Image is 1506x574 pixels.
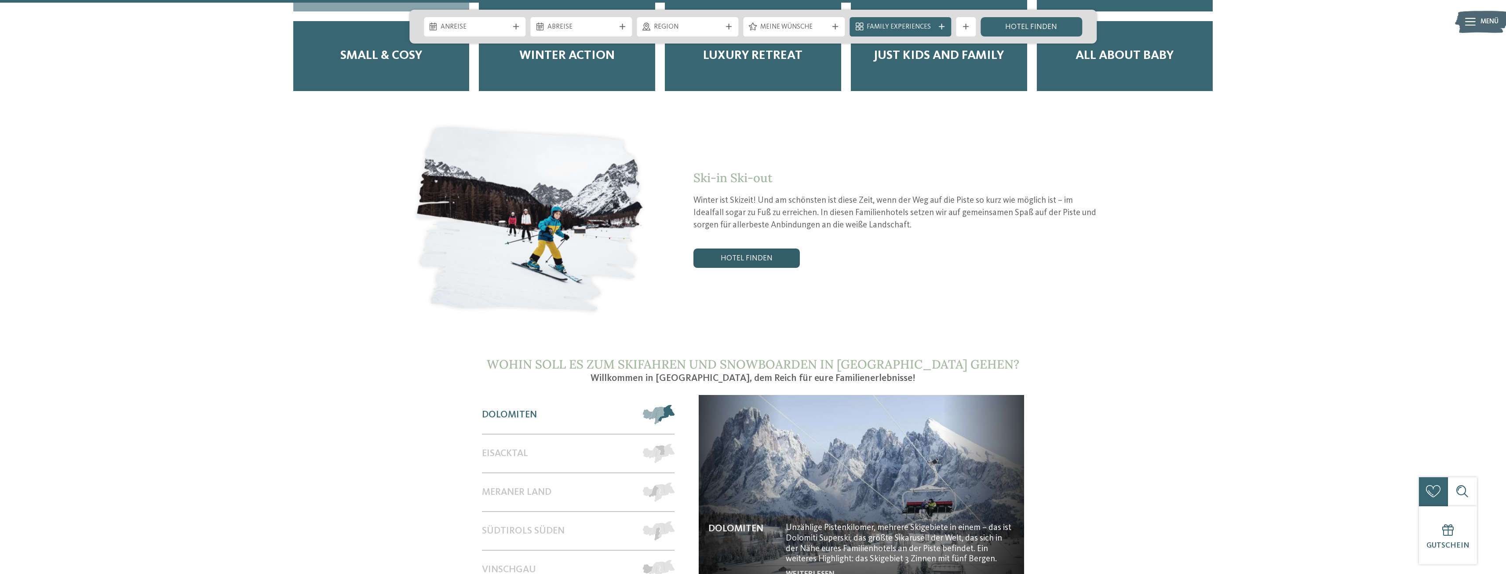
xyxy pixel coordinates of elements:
span: All about Baby [1076,48,1174,63]
span: Südtirols Süden [482,525,565,537]
span: Ski-in Ski-out [693,170,773,186]
p: Winter ist Skizeit! Und am schönsten ist diese Zeit, wenn der Weg auf die Piste so kurz wie mögli... [693,195,1097,231]
img: Familienhotel an der Piste = Spaß ohne Ende [409,120,650,318]
span: Gutschein [1426,542,1470,549]
span: Meraner Land [482,486,551,498]
span: Dolomiten [482,409,537,420]
span: Anreise [441,22,508,32]
a: Gutschein [1419,506,1477,564]
span: Eisacktal [482,448,528,459]
span: Meine Wünsche [760,22,828,32]
span: Willkommen in [GEOGRAPHIC_DATA], dem Reich für eure Familienerlebnisse! [591,373,915,383]
a: Hotel finden [693,249,800,268]
span: Winter Action [519,48,615,63]
span: Family Experiences [867,22,934,32]
a: Hotel finden [981,17,1082,37]
span: Just Kids and Family [874,48,1004,63]
span: Region [654,22,722,32]
span: Luxury Retreat [703,48,802,63]
span: Small & Cosy [340,48,422,63]
span: Wohin soll es zum Skifahren und Snowboarden in [GEOGRAPHIC_DATA] gehen? [487,356,1019,372]
span: Abreise [547,22,615,32]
